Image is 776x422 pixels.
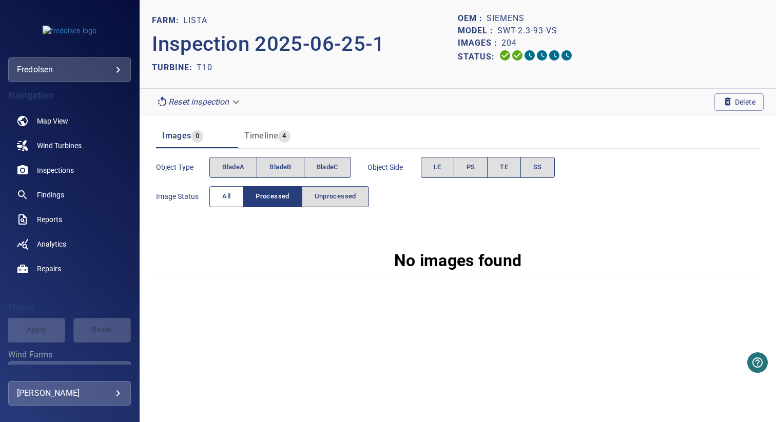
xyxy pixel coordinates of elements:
[421,157,454,178] button: LE
[244,131,278,140] span: Timeline
[37,264,61,274] span: Repairs
[222,191,230,203] span: All
[8,351,131,359] label: Wind Farms
[8,133,131,158] a: windturbines noActive
[487,157,521,178] button: TE
[421,157,555,178] div: objectSide
[8,232,131,256] a: analytics noActive
[209,157,351,178] div: objectType
[197,62,212,74] p: T10
[256,191,289,203] span: Processed
[168,97,229,107] em: Reset inspection
[8,158,131,183] a: inspections noActive
[37,190,64,200] span: Findings
[315,191,356,203] span: Unprocessed
[152,93,245,111] div: Reset inspection
[394,248,522,273] p: No images found
[500,162,508,173] span: TE
[17,385,122,401] div: [PERSON_NAME]
[304,157,351,178] button: bladeC
[8,256,131,281] a: repairs noActive
[37,140,82,151] span: Wind Turbines
[37,165,74,175] span: Inspections
[156,191,209,202] span: Image Status
[8,207,131,232] a: reports noActive
[487,12,525,25] p: Siemens
[520,157,555,178] button: SS
[222,162,244,173] span: bladeA
[458,49,499,64] p: Status:
[533,162,542,173] span: SS
[162,131,191,140] span: Images
[191,130,203,142] span: 0
[37,239,66,249] span: Analytics
[560,49,573,62] svg: Classification 0%
[209,157,257,178] button: bladeA
[152,62,197,74] p: TURBINE:
[37,214,62,225] span: Reports
[302,186,369,207] button: Unprocessed
[269,162,291,173] span: bladeB
[8,183,131,207] a: findings noActive
[8,361,131,386] div: Wind Farms
[8,90,131,101] h4: Navigation
[458,12,487,25] p: OEM :
[8,57,131,82] div: fredolsen
[8,109,131,133] a: map noActive
[511,49,523,62] svg: Data Formatted 100%
[501,37,517,49] p: 204
[156,162,209,172] span: Object type
[523,49,536,62] svg: Selecting 0%
[17,62,122,78] div: fredolsen
[499,49,511,62] svg: Uploading 100%
[209,186,369,207] div: imageStatus
[152,29,458,59] p: Inspection 2025-06-25-1
[548,49,560,62] svg: Matching 0%
[37,116,68,126] span: Map View
[723,96,755,108] span: Delete
[467,162,475,173] span: PS
[8,303,131,313] h4: Filters
[317,162,338,173] span: bladeC
[243,186,302,207] button: Processed
[257,157,304,178] button: bladeB
[367,162,421,172] span: Object Side
[536,49,548,62] svg: ML Processing 0%
[209,186,243,207] button: All
[454,157,488,178] button: PS
[714,93,764,111] button: Delete
[183,14,207,27] p: Lista
[458,37,501,49] p: Images :
[458,25,497,37] p: Model :
[434,162,441,173] span: LE
[43,26,96,36] img: fredolsen-logo
[497,25,557,37] p: SWT-2.3-93-VS
[152,14,183,27] p: FARM:
[278,130,290,142] span: 4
